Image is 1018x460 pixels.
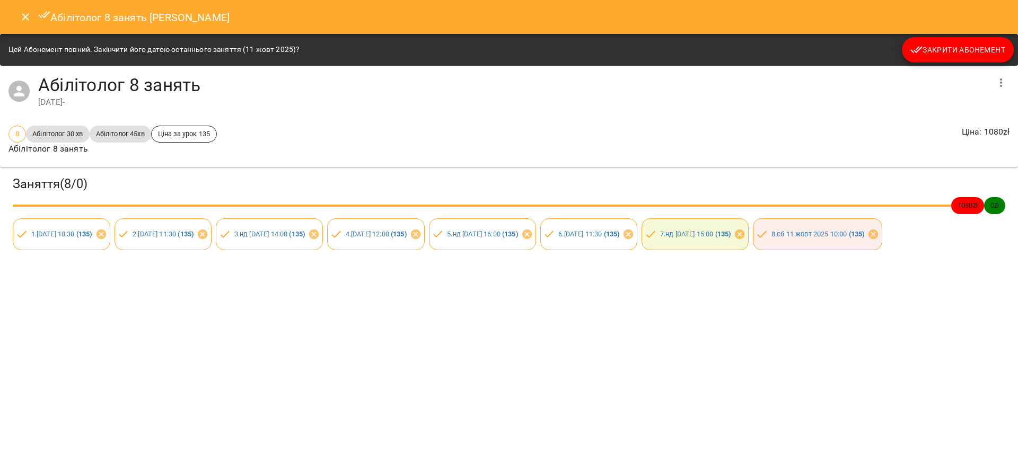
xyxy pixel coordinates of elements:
h6: Абілітолог 8 занять [PERSON_NAME] [38,8,230,26]
span: 0 zł [984,200,1005,210]
span: Ціна за урок 135 [152,129,216,139]
b: ( 135 ) [502,230,518,238]
b: ( 135 ) [715,230,731,238]
div: 4.[DATE] 12:00 (135) [327,218,425,250]
a: 7.нд [DATE] 15:00 (135) [660,230,731,238]
div: 2.[DATE] 11:30 (135) [115,218,212,250]
h3: Заняття ( 8 / 0 ) [13,176,1005,192]
a: 5.нд [DATE] 16:00 (135) [447,230,517,238]
b: ( 135 ) [391,230,407,238]
a: 1.[DATE] 10:30 (135) [31,230,92,238]
span: Абілітолог 30 хв [26,129,89,139]
button: Закрити Абонемент [902,37,1014,63]
a: 3.нд [DATE] 14:00 (135) [234,230,305,238]
span: 1080 zł [951,200,984,210]
p: Абілітолог 8 занять [8,143,217,155]
b: ( 135 ) [604,230,620,238]
div: Цей Абонемент повний. Закінчити його датою останнього заняття (11 жовт 2025)? [8,40,300,59]
div: [DATE] - [38,96,988,109]
div: 5.нд [DATE] 16:00 (135) [429,218,536,250]
a: 2.[DATE] 11:30 (135) [133,230,194,238]
span: 8 [9,129,25,139]
b: ( 135 ) [289,230,305,238]
a: 6.[DATE] 11:30 (135) [558,230,619,238]
div: 7.нд [DATE] 15:00 (135) [642,218,749,250]
div: 1.[DATE] 10:30 (135) [13,218,110,250]
div: 8.сб 11 жовт 2025 10:00 (135) [753,218,882,250]
a: 4.[DATE] 12:00 (135) [346,230,407,238]
div: 6.[DATE] 11:30 (135) [540,218,638,250]
b: ( 135 ) [76,230,92,238]
b: ( 135 ) [849,230,865,238]
div: 3.нд [DATE] 14:00 (135) [216,218,323,250]
p: Ціна : 1080 zł [962,126,1010,138]
span: Закрити Абонемент [910,43,1005,56]
h4: Абілітолог 8 занять [38,74,988,96]
b: ( 135 ) [178,230,194,238]
a: 8.сб 11 жовт 2025 10:00 (135) [771,230,864,238]
span: Абілітолог 45хв [90,129,151,139]
button: Close [13,4,38,30]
